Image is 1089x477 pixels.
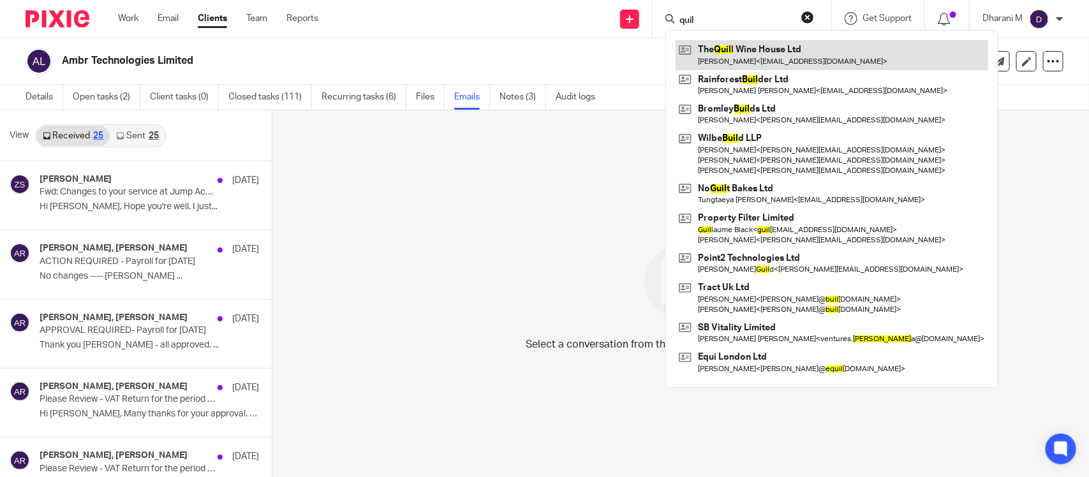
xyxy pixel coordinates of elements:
[40,174,112,185] h4: [PERSON_NAME]
[73,85,140,110] a: Open tasks (2)
[10,450,30,471] img: svg%3E
[40,340,259,351] p: Thank you [PERSON_NAME] - all approved. ...
[62,54,724,68] h2: Ambr Technologies Limited
[416,85,445,110] a: Files
[636,238,725,327] img: image
[801,11,814,24] button: Clear
[863,14,912,23] span: Get Support
[40,202,259,212] p: Hi [PERSON_NAME], Hope you're well. I just...
[228,85,312,110] a: Closed tasks (111)
[158,12,179,25] a: Email
[454,85,490,110] a: Emails
[40,256,215,267] p: ACTION REQUIRED - Payroll for [DATE]
[26,85,63,110] a: Details
[40,409,259,420] p: Hi [PERSON_NAME], Many thanks for your approval. We...
[10,243,30,263] img: svg%3E
[678,15,793,27] input: Search
[198,12,227,25] a: Clients
[150,85,219,110] a: Client tasks (0)
[232,243,259,256] p: [DATE]
[10,129,29,142] span: View
[149,131,159,140] div: 25
[40,464,215,474] p: Please Review - VAT Return for the period [DATE] to [DATE]
[40,187,215,198] p: Fwd: Changes to your service at Jump Accounting
[40,381,188,392] h4: [PERSON_NAME], [PERSON_NAME]
[286,12,318,25] a: Reports
[93,131,103,140] div: 25
[1029,9,1049,29] img: svg%3E
[556,85,605,110] a: Audit logs
[246,12,267,25] a: Team
[10,174,30,194] img: svg%3E
[26,48,52,75] img: svg%3E
[232,312,259,325] p: [DATE]
[40,325,215,336] p: APPROVAL REQUIRED- Payroll for [DATE]
[10,312,30,333] img: svg%3E
[40,450,188,461] h4: [PERSON_NAME], [PERSON_NAME]
[982,12,1023,25] p: Dharani M
[232,450,259,463] p: [DATE]
[40,271,259,282] p: No changes ---- [PERSON_NAME] ...
[40,394,215,405] p: Please Review - VAT Return for the period [DATE] to [DATE]
[26,10,89,27] img: Pixie
[40,312,188,323] h4: [PERSON_NAME], [PERSON_NAME]
[118,12,138,25] a: Work
[110,126,165,146] a: Sent25
[500,85,546,110] a: Notes (3)
[232,174,259,187] p: [DATE]
[10,381,30,402] img: svg%3E
[36,126,110,146] a: Received25
[232,381,259,394] p: [DATE]
[322,85,406,110] a: Recurring tasks (6)
[40,243,188,254] h4: [PERSON_NAME], [PERSON_NAME]
[526,337,836,352] p: Select a conversation from the list on the left to view its contents.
